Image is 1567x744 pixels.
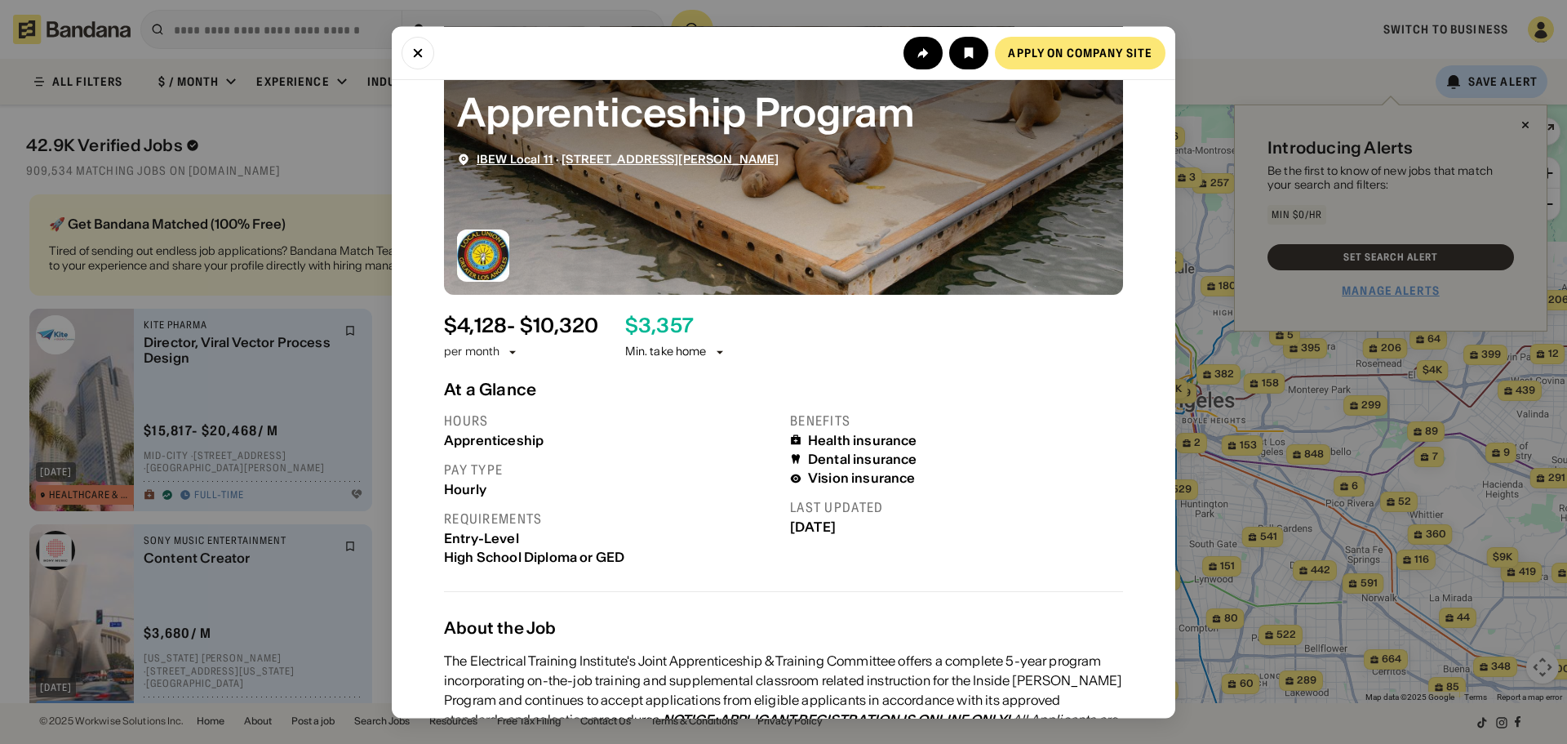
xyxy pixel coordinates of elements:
div: Vision insurance [808,471,916,487]
a: [STREET_ADDRESS][PERSON_NAME] [562,152,779,167]
div: Dental insurance [808,452,917,467]
a: Apply on company site [995,36,1165,69]
div: Entry-Level [444,531,777,546]
div: $ 4,128 - $10,320 [444,314,599,338]
div: Hourly [444,482,777,497]
div: Apply on company site [1008,47,1152,58]
div: Benefits [790,412,1123,430]
a: IBEW Local 11 [477,152,553,167]
div: Hours [444,412,777,430]
div: Requirements [444,510,777,528]
div: Apprenticeship [444,433,777,448]
div: High School Diploma or GED [444,550,777,565]
div: Last updated [790,500,1123,517]
button: Close [402,36,434,69]
div: Health insurance [808,433,917,448]
div: Min. take home [625,345,726,361]
img: IBEW Local 11 logo [457,229,509,282]
div: At a Glance [444,380,1123,399]
div: Inside Wireman - Apprenticeship Program [457,30,1110,140]
em: NOTICE: APPLICANT REGISTRATION IS ONLINE ONLY! [663,712,1010,728]
div: About the Job [444,619,1123,639]
div: per month [444,345,499,361]
div: [DATE] [790,520,1123,536]
div: $ 3,357 [625,314,694,338]
div: Pay type [444,461,777,479]
div: · [477,153,779,167]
